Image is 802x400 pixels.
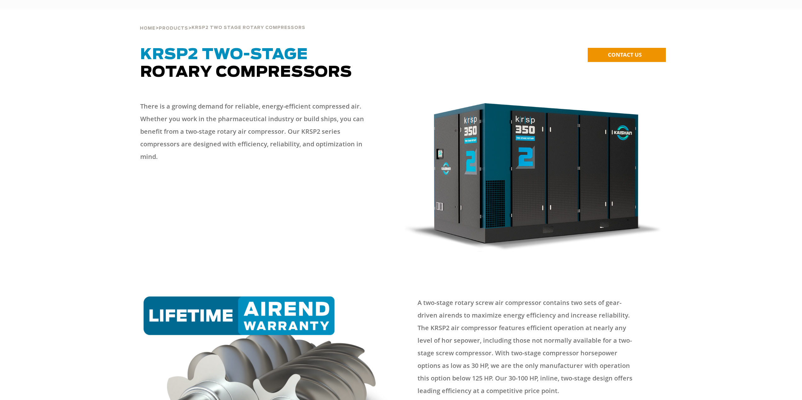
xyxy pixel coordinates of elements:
[418,296,641,397] p: A two-stage rotary screw air compressor contains two sets of gear-driven airends to maximize ener...
[140,25,155,31] a: Home
[140,47,308,62] span: KRSP2 Two-Stage
[159,25,188,31] a: Products
[140,47,352,80] span: Rotary Compressors
[140,26,155,31] span: Home
[140,100,376,163] p: There is a growing demand for reliable, energy-efficient compressed air. Whether you work in the ...
[608,51,642,58] span: CONTACT US
[159,26,188,31] span: Products
[405,103,662,252] img: krsp350
[140,9,305,33] div: > >
[588,48,666,62] a: CONTACT US
[192,26,305,30] span: krsp2 two stage rotary compressors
